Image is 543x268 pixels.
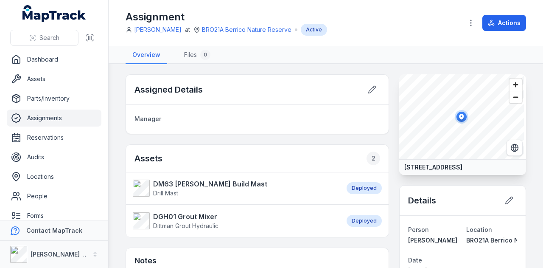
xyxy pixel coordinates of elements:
strong: DM63 [PERSON_NAME] Build Mast [153,179,267,189]
a: DGH01 Grout MixerDittman Grout Hydraulic [133,212,338,230]
h3: Notes [134,255,157,267]
span: Drill Mast [153,189,178,197]
canvas: Map [399,74,524,159]
a: Assignments [7,110,101,127]
a: [PERSON_NAME] [408,236,459,245]
span: Manager [134,115,161,122]
span: Search [39,34,59,42]
a: Files0 [177,46,217,64]
a: Parts/Inventory [7,90,101,107]
div: 2 [367,152,380,165]
h1: Assignment [126,10,327,24]
button: Switch to Satellite View [507,140,523,156]
span: Location [466,226,492,233]
button: Zoom in [509,79,522,91]
a: MapTrack [22,5,86,22]
a: People [7,188,101,205]
a: Audits [7,149,101,166]
a: DM63 [PERSON_NAME] Build MastDrill Mast [133,179,338,197]
a: Forms [7,207,101,224]
a: Assets [7,71,101,87]
button: Zoom out [509,91,522,103]
div: Active [301,24,327,36]
a: Dashboard [7,51,101,68]
span: Dittman Grout Hydraulic [153,222,218,229]
strong: Contact MapTrack [26,227,82,234]
a: BRO21A Berrico Nature Reserve [466,236,517,245]
span: Person [408,226,429,233]
a: Locations [7,168,101,185]
div: Deployed [347,182,382,194]
a: [PERSON_NAME] [134,25,182,34]
span: at [185,25,190,34]
h2: Assets [134,152,380,165]
span: Date [408,257,422,264]
a: Reservations [7,129,101,146]
h2: Assigned Details [134,84,203,96]
strong: DGH01 Grout Mixer [153,212,218,222]
a: BRO21A Berrico Nature Reserve [202,25,291,34]
a: Overview [126,46,167,64]
h2: Details [408,195,436,206]
button: Search [10,30,78,46]
button: Actions [482,15,526,31]
div: 0 [200,50,210,60]
strong: [STREET_ADDRESS] [404,163,462,172]
div: Deployed [347,215,382,227]
strong: [PERSON_NAME] Group [31,251,100,258]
